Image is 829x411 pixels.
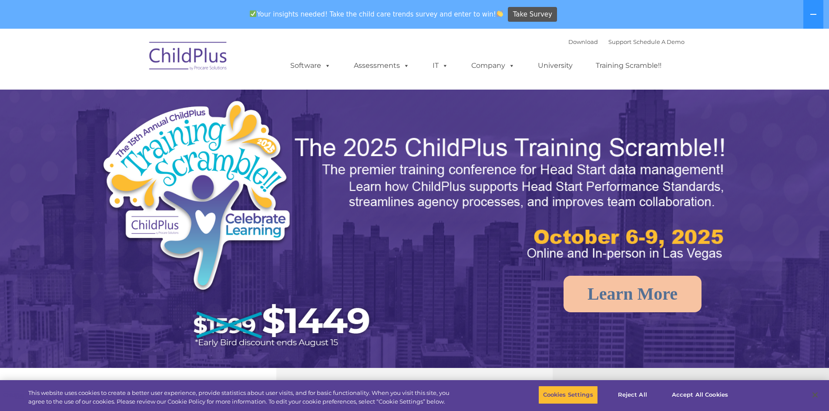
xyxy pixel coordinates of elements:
span: Take Survey [513,7,552,22]
img: 👏 [497,10,503,17]
button: Accept All Cookies [667,386,733,404]
font: | [568,38,685,45]
a: Learn More [564,276,701,312]
img: ChildPlus by Procare Solutions [145,36,232,79]
a: Training Scramble!! [587,57,670,74]
img: ✅ [250,10,256,17]
span: Phone number [121,93,158,100]
a: Assessments [345,57,418,74]
button: Close [806,385,825,404]
button: Cookies Settings [538,386,598,404]
button: Reject All [605,386,660,404]
a: Company [463,57,524,74]
a: Download [568,38,598,45]
a: Support [608,38,631,45]
a: IT [424,57,457,74]
span: Last name [121,57,148,64]
a: University [529,57,581,74]
div: This website uses cookies to create a better user experience, provide statistics about user visit... [28,389,456,406]
a: Take Survey [508,7,557,22]
a: Software [282,57,339,74]
a: Schedule A Demo [633,38,685,45]
span: Your insights needed! Take the child care trends survey and enter to win! [246,6,507,23]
